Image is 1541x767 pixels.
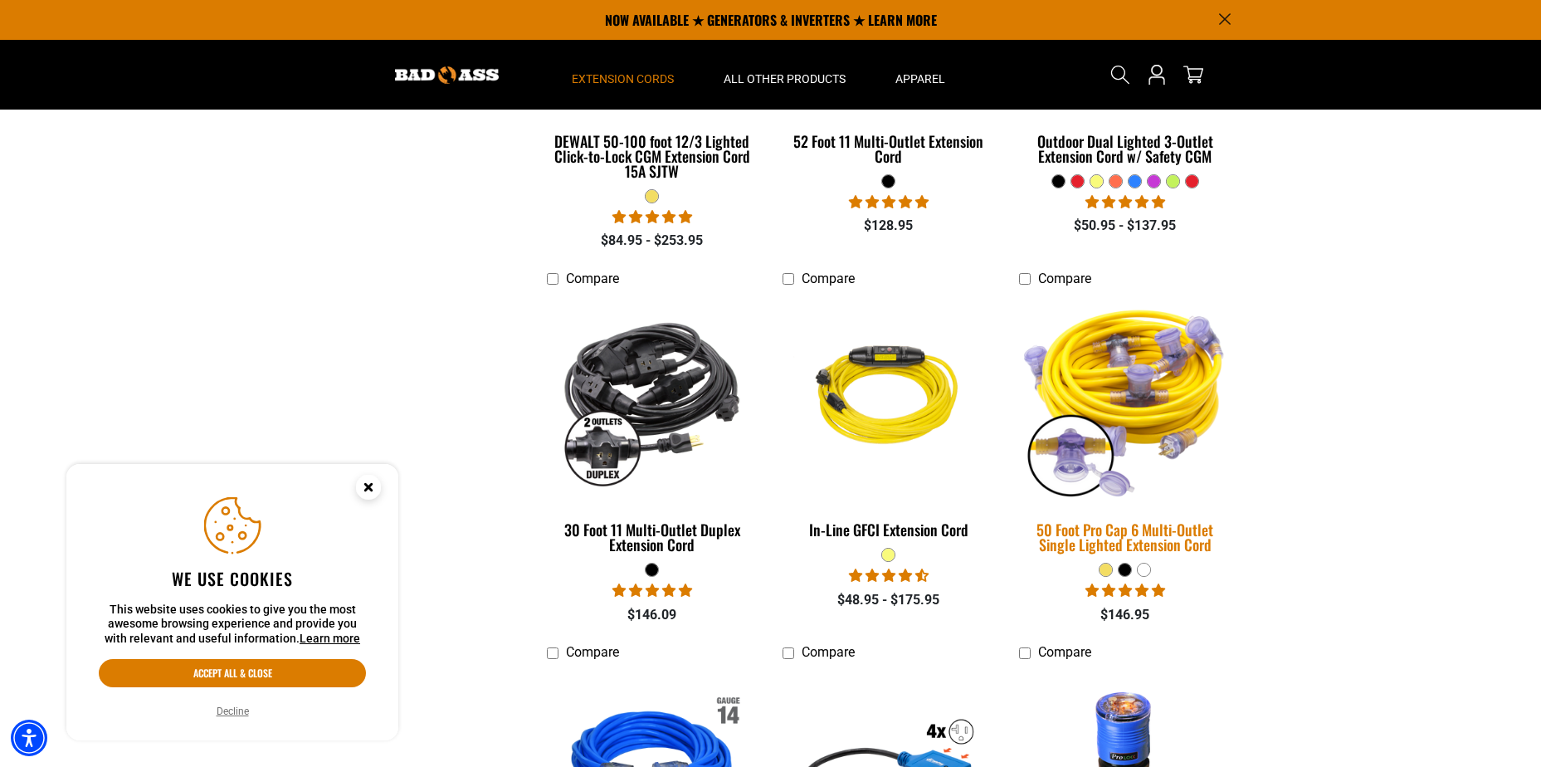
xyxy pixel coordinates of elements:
[802,644,855,660] span: Compare
[783,295,994,547] a: Yellow In-Line GFCI Extension Cord
[99,603,366,647] p: This website uses cookies to give you the most awesome browsing experience and provide you with r...
[783,134,994,164] div: 52 Foot 11 Multi-Outlet Extension Cord
[1038,644,1091,660] span: Compare
[566,644,619,660] span: Compare
[11,720,47,756] div: Accessibility Menu
[895,71,945,86] span: Apparel
[802,271,855,286] span: Compare
[547,295,758,562] a: black 30 Foot 11 Multi-Outlet Duplex Extension Cord
[1019,216,1231,236] div: $50.95 - $137.95
[547,522,758,552] div: 30 Foot 11 Multi-Outlet Duplex Extension Cord
[1038,271,1091,286] span: Compare
[724,71,846,86] span: All Other Products
[566,271,619,286] span: Compare
[300,632,360,645] a: This website uses cookies to give you the most awesome browsing experience and provide you with r...
[547,40,699,110] summary: Extension Cords
[1019,605,1231,625] div: $146.95
[547,605,758,625] div: $146.09
[1144,40,1170,110] a: Open this option
[99,568,366,589] h2: We use cookies
[783,590,994,610] div: $48.95 - $175.95
[212,703,254,720] button: Decline
[339,464,398,515] button: Close this option
[783,522,994,537] div: In-Line GFCI Extension Cord
[547,134,758,178] div: DEWALT 50-100 foot 12/3 Lighted Click-to-Lock CGM Extension Cord 15A SJTW
[547,231,758,251] div: $84.95 - $253.95
[783,216,994,236] div: $128.95
[1009,292,1241,505] img: yellow
[548,303,757,494] img: black
[849,568,929,584] span: 4.62 stars
[612,209,692,225] span: 4.84 stars
[784,303,993,494] img: Yellow
[1107,61,1134,88] summary: Search
[870,40,970,110] summary: Apparel
[1085,583,1165,598] span: 4.80 stars
[699,40,870,110] summary: All Other Products
[1019,295,1231,562] a: yellow 50 Foot Pro Cap 6 Multi-Outlet Single Lighted Extension Cord
[612,583,692,598] span: 5.00 stars
[1180,65,1207,85] a: cart
[1085,194,1165,210] span: 4.80 stars
[1019,134,1231,164] div: Outdoor Dual Lighted 3-Outlet Extension Cord w/ Safety CGM
[1019,522,1231,552] div: 50 Foot Pro Cap 6 Multi-Outlet Single Lighted Extension Cord
[395,66,499,84] img: Bad Ass Extension Cords
[572,71,674,86] span: Extension Cords
[849,194,929,210] span: 4.95 stars
[99,659,366,687] button: Accept all & close
[66,464,398,741] aside: Cookie Consent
